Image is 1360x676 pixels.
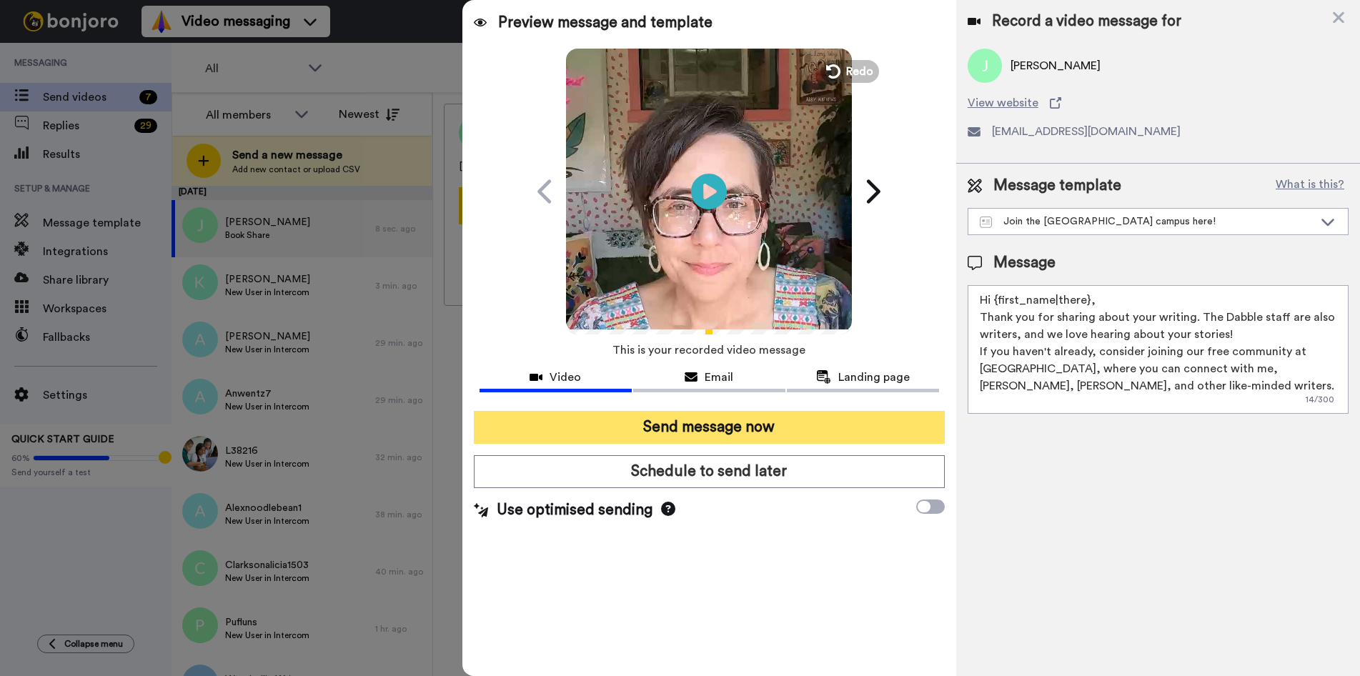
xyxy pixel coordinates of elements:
[993,175,1121,197] span: Message template
[968,285,1349,414] textarea: Hi {first_name|there}, Thank you for sharing about your writing. The Dabble staff are also writer...
[474,455,945,488] button: Schedule to send later
[474,411,945,444] button: Send message now
[497,499,652,521] span: Use optimised sending
[1271,175,1349,197] button: What is this?
[993,252,1056,274] span: Message
[612,334,805,366] span: This is your recorded video message
[980,214,1314,229] div: Join the [GEOGRAPHIC_DATA] campus here!
[550,369,581,386] span: Video
[980,217,992,228] img: Message-temps.svg
[838,369,910,386] span: Landing page
[992,123,1181,140] span: [EMAIL_ADDRESS][DOMAIN_NAME]
[968,94,1038,111] span: View website
[968,94,1349,111] a: View website
[705,369,733,386] span: Email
